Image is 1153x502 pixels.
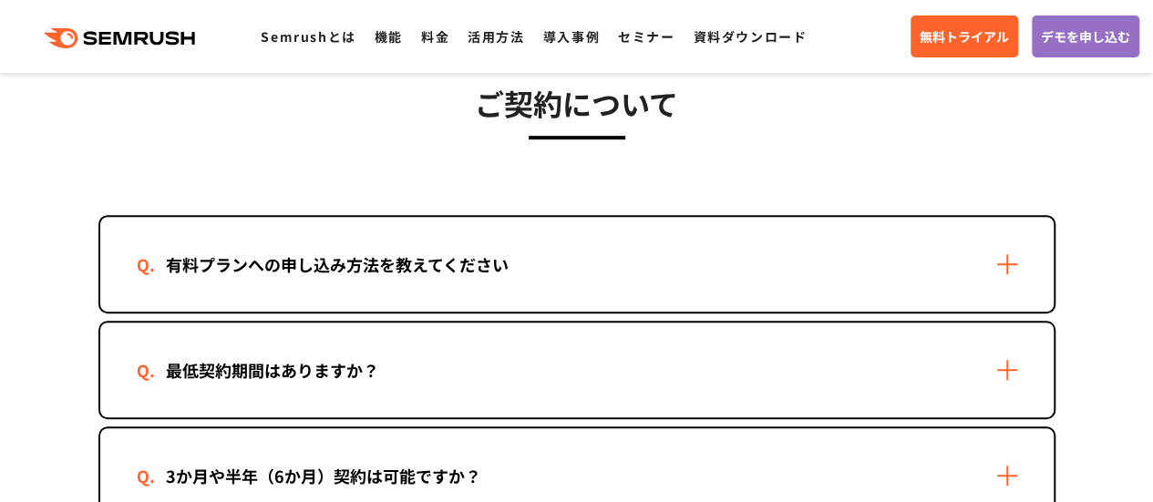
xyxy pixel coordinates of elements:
a: Semrushとは [261,27,355,46]
a: 活用方法 [468,27,524,46]
span: デモを申し込む [1041,26,1130,46]
h3: ご契約について [98,80,1055,126]
a: 機能 [375,27,403,46]
a: 料金 [421,27,449,46]
a: セミナー [618,27,674,46]
div: 有料プランへの申し込み方法を教えてください [137,251,538,278]
a: 資料ダウンロード [693,27,807,46]
div: 最低契約期間はありますか？ [137,357,408,384]
a: 導入事例 [543,27,600,46]
a: デモを申し込む [1032,15,1139,57]
a: 無料トライアル [911,15,1018,57]
span: 無料トライアル [920,26,1009,46]
div: 3か月や半年（6か月）契約は可能ですか？ [137,463,510,489]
